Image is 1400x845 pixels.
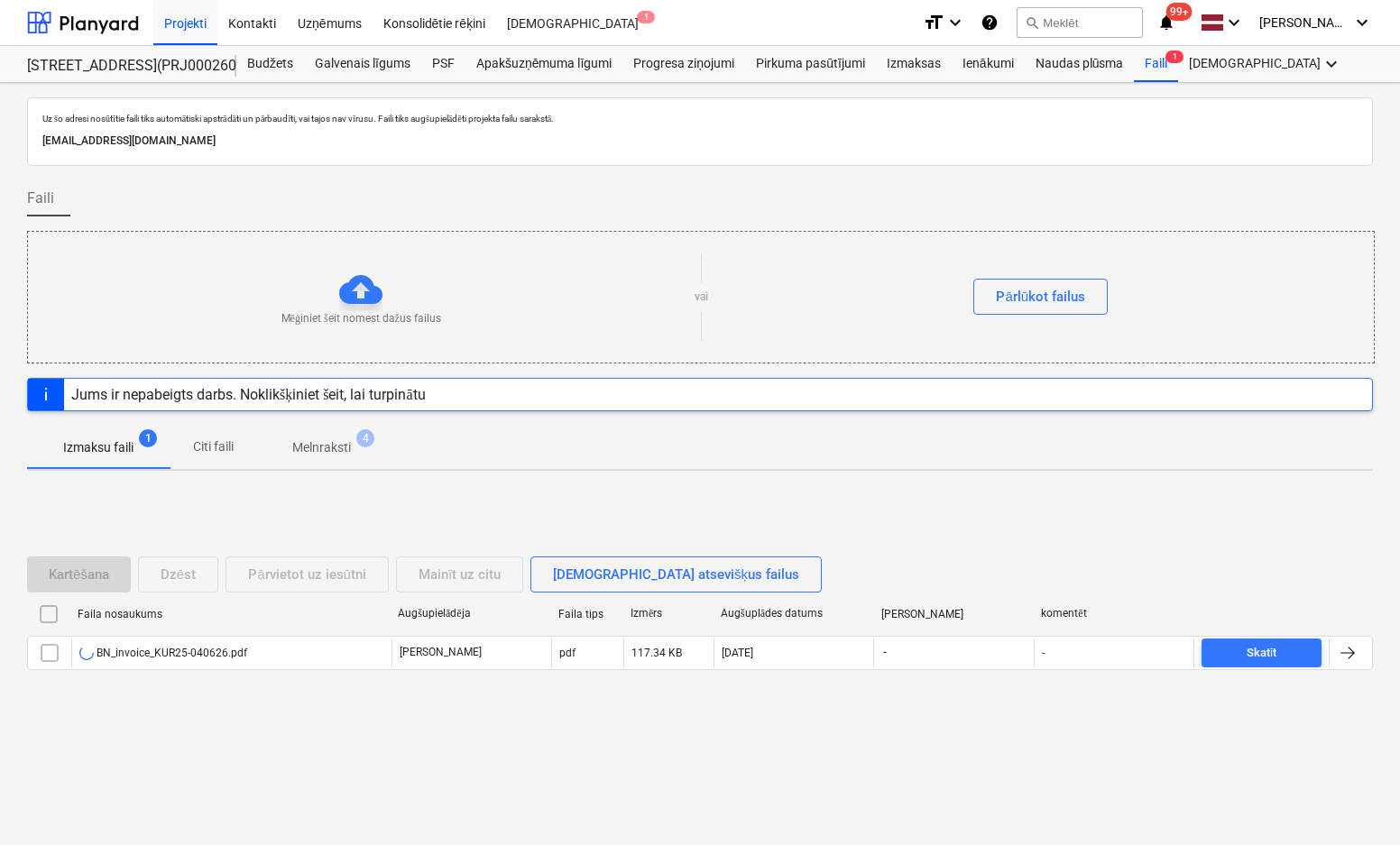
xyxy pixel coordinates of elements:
[42,132,1358,151] p: [EMAIL_ADDRESS][DOMAIN_NAME]
[996,285,1085,308] div: Pārlūkot failus
[1351,12,1373,33] i: keyboard_arrow_down
[1166,3,1193,21] span: 99+
[952,46,1025,82] a: Ienākumi
[27,188,54,209] span: Faili
[631,607,706,620] div: Izmērs
[559,647,576,659] div: pdf
[63,438,134,457] p: Izmaksu faili
[79,646,94,660] div: Notiek OCR
[876,46,952,82] a: Izmaksas
[304,46,421,82] a: Galvenais līgums
[745,46,876,82] a: Pirkuma pasūtījumi
[973,279,1108,315] button: Pārlūkot failus
[1025,15,1039,30] span: search
[71,386,426,403] div: Jums ir nepabeigts darbs. Noklikšķiniet šeit, lai turpinātu
[191,437,235,456] p: Citi faili
[1310,758,1400,845] iframe: Chat Widget
[1134,46,1178,82] div: Faili
[1041,607,1187,620] div: komentēt
[1042,647,1045,659] div: -
[139,429,157,447] span: 1
[881,645,889,660] span: -
[695,289,708,305] p: vai
[356,429,374,447] span: 4
[553,563,799,586] div: [DEMOGRAPHIC_DATA] atsevišķus failus
[236,46,304,82] a: Budžets
[400,645,482,660] p: [PERSON_NAME]
[292,438,351,457] p: Melnraksti
[1134,46,1178,82] a: Faili1
[27,57,215,76] div: [STREET_ADDRESS](PRJ0002600) 2601946
[637,11,655,23] span: 1
[530,556,822,592] button: [DEMOGRAPHIC_DATA] atsevišķus failus
[1025,46,1135,82] a: Naudas plūsma
[42,113,1358,124] p: Uz šo adresi nosūtītie faili tiks automātiski apstrādāti un pārbaudīti, vai tajos nav vīrusu. Fai...
[1259,15,1349,30] span: [PERSON_NAME]
[721,607,867,620] div: Augšuplādes datums
[78,608,383,620] div: Faila nosaukums
[622,46,745,82] a: Progresa ziņojumi
[881,608,1027,620] div: [PERSON_NAME]
[1017,7,1143,38] button: Meklēt
[1157,12,1175,33] i: notifications
[1165,51,1184,63] span: 1
[421,46,465,82] a: PSF
[1247,643,1277,664] div: Skatīt
[1223,12,1245,33] i: keyboard_arrow_down
[722,647,753,659] div: [DATE]
[944,12,966,33] i: keyboard_arrow_down
[631,647,682,659] div: 117.34 KB
[465,46,622,82] a: Apakšuzņēmuma līgumi
[1202,638,1322,667] button: Skatīt
[281,311,441,326] p: Mēģiniet šeit nomest dažus failus
[981,12,999,33] i: Zināšanu pamats
[398,607,544,620] div: Augšupielādēja
[27,231,1375,363] div: Mēģiniet šeit nomest dažus failusvaiPārlūkot failus
[923,12,944,33] i: format_size
[79,646,247,660] div: BN_invoice_KUR25-040626.pdf
[1321,53,1342,75] i: keyboard_arrow_down
[1178,46,1353,82] div: [DEMOGRAPHIC_DATA]
[558,608,616,620] div: Faila tips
